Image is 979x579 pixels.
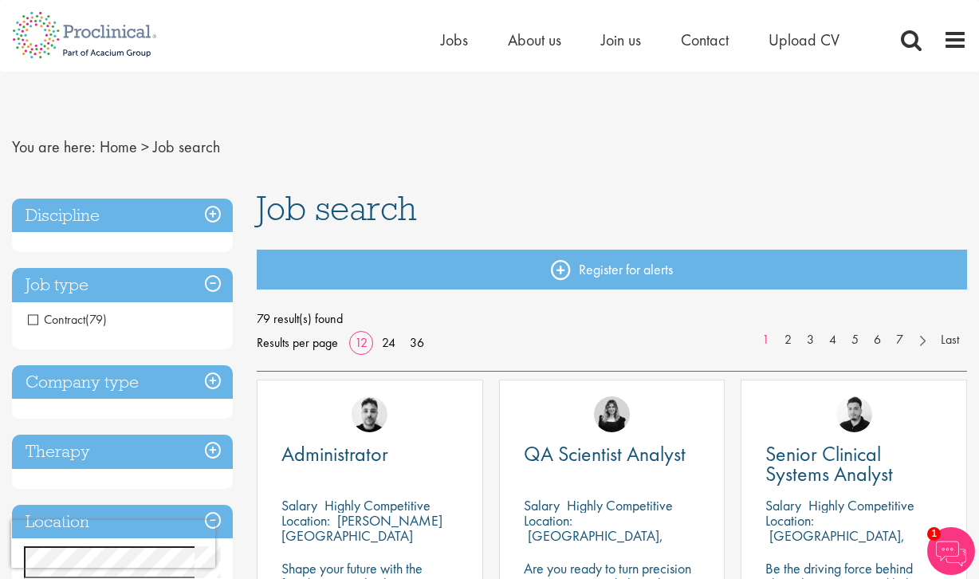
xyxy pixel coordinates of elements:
[141,136,149,157] span: >
[769,30,839,50] a: Upload CV
[843,331,867,349] a: 5
[933,331,967,349] a: Last
[281,444,458,464] a: Administrator
[349,334,373,351] a: 12
[281,496,317,514] span: Salary
[352,396,387,432] img: Dean Fisher
[524,440,686,467] span: QA Scientist Analyst
[524,511,572,530] span: Location:
[808,496,914,514] p: Highly Competitive
[777,331,800,349] a: 2
[12,435,233,469] h3: Therapy
[524,444,701,464] a: QA Scientist Analyst
[12,136,96,157] span: You are here:
[821,331,844,349] a: 4
[12,199,233,233] h3: Discipline
[324,496,431,514] p: Highly Competitive
[567,496,673,514] p: Highly Competitive
[257,250,967,289] a: Register for alerts
[257,187,417,230] span: Job search
[508,30,561,50] a: About us
[888,331,911,349] a: 7
[594,396,630,432] img: Molly Colclough
[28,311,85,328] span: Contract
[281,440,388,467] span: Administrator
[404,334,430,351] a: 36
[281,511,330,530] span: Location:
[11,520,215,568] iframe: reCAPTCHA
[376,334,401,351] a: 24
[257,307,967,331] span: 79 result(s) found
[281,511,442,575] p: [PERSON_NAME][GEOGRAPHIC_DATA][PERSON_NAME], [GEOGRAPHIC_DATA]
[765,496,801,514] span: Salary
[28,311,107,328] span: Contract
[601,30,641,50] a: Join us
[765,526,905,560] p: [GEOGRAPHIC_DATA], [GEOGRAPHIC_DATA]
[524,526,663,560] p: [GEOGRAPHIC_DATA], [GEOGRAPHIC_DATA]
[765,444,942,484] a: Senior Clinical Systems Analyst
[12,505,233,539] h3: Location
[927,527,975,575] img: Chatbot
[866,331,889,349] a: 6
[257,331,338,355] span: Results per page
[441,30,468,50] a: Jobs
[836,396,872,432] img: Anderson Maldonado
[85,311,107,328] span: (79)
[681,30,729,50] a: Contact
[153,136,220,157] span: Job search
[524,496,560,514] span: Salary
[12,268,233,302] h3: Job type
[754,331,777,349] a: 1
[765,511,814,530] span: Location:
[927,527,941,541] span: 1
[799,331,822,349] a: 3
[12,365,233,400] h3: Company type
[100,136,137,157] a: breadcrumb link
[765,440,893,487] span: Senior Clinical Systems Analyst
